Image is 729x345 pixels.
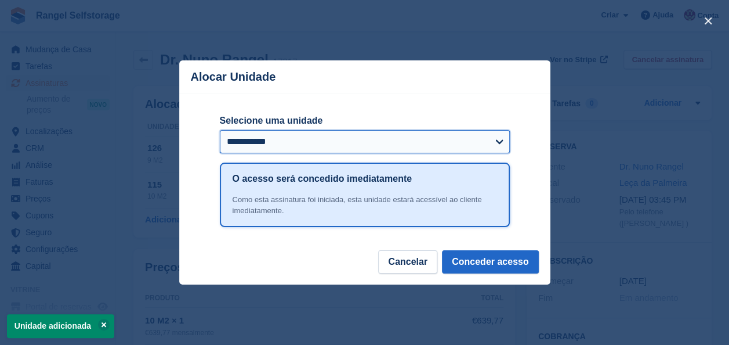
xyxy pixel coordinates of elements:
[442,250,539,274] button: Conceder acesso
[233,172,412,186] h1: O acesso será concedido imediatamente
[220,114,510,128] label: Selecione uma unidade
[191,70,276,84] p: Alocar Unidade
[7,314,114,338] p: Unidade adicionada
[378,250,437,274] button: Cancelar
[699,12,717,30] button: close
[233,194,497,217] div: Como esta assinatura foi iniciada, esta unidade estará acessível ao cliente imediatamente.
